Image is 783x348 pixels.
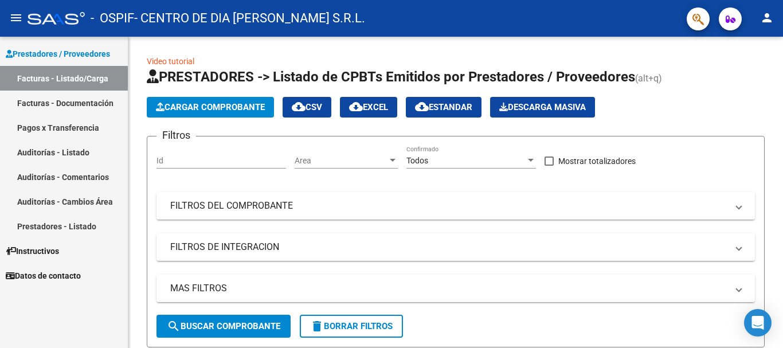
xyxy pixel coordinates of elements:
span: Mostrar totalizadores [558,154,636,168]
mat-icon: search [167,319,181,333]
mat-panel-title: FILTROS DEL COMPROBANTE [170,200,727,212]
button: Borrar Filtros [300,315,403,338]
mat-icon: delete [310,319,324,333]
span: (alt+q) [635,73,662,84]
button: EXCEL [340,97,397,118]
div: Open Intercom Messenger [744,309,772,337]
mat-expansion-panel-header: FILTROS DE INTEGRACION [156,233,755,261]
span: CSV [292,102,322,112]
mat-panel-title: MAS FILTROS [170,282,727,295]
button: Cargar Comprobante [147,97,274,118]
span: Todos [406,156,428,165]
span: - OSPIF [91,6,134,31]
span: Prestadores / Proveedores [6,48,110,60]
h3: Filtros [156,127,196,143]
span: Descarga Masiva [499,102,586,112]
span: Datos de contacto [6,269,81,282]
mat-icon: cloud_download [292,100,306,114]
button: Buscar Comprobante [156,315,291,338]
button: CSV [283,97,331,118]
span: Cargar Comprobante [156,102,265,112]
a: Video tutorial [147,57,194,66]
mat-icon: menu [9,11,23,25]
mat-icon: cloud_download [415,100,429,114]
span: Buscar Comprobante [167,321,280,331]
button: Descarga Masiva [490,97,595,118]
span: EXCEL [349,102,388,112]
mat-expansion-panel-header: MAS FILTROS [156,275,755,302]
mat-panel-title: FILTROS DE INTEGRACION [170,241,727,253]
span: - CENTRO DE DIA [PERSON_NAME] S.R.L. [134,6,365,31]
span: Instructivos [6,245,59,257]
mat-icon: person [760,11,774,25]
span: Borrar Filtros [310,321,393,331]
mat-expansion-panel-header: FILTROS DEL COMPROBANTE [156,192,755,220]
button: Estandar [406,97,481,118]
span: Estandar [415,102,472,112]
span: Area [295,156,387,166]
app-download-masive: Descarga masiva de comprobantes (adjuntos) [490,97,595,118]
span: PRESTADORES -> Listado de CPBTs Emitidos por Prestadores / Proveedores [147,69,635,85]
mat-icon: cloud_download [349,100,363,114]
